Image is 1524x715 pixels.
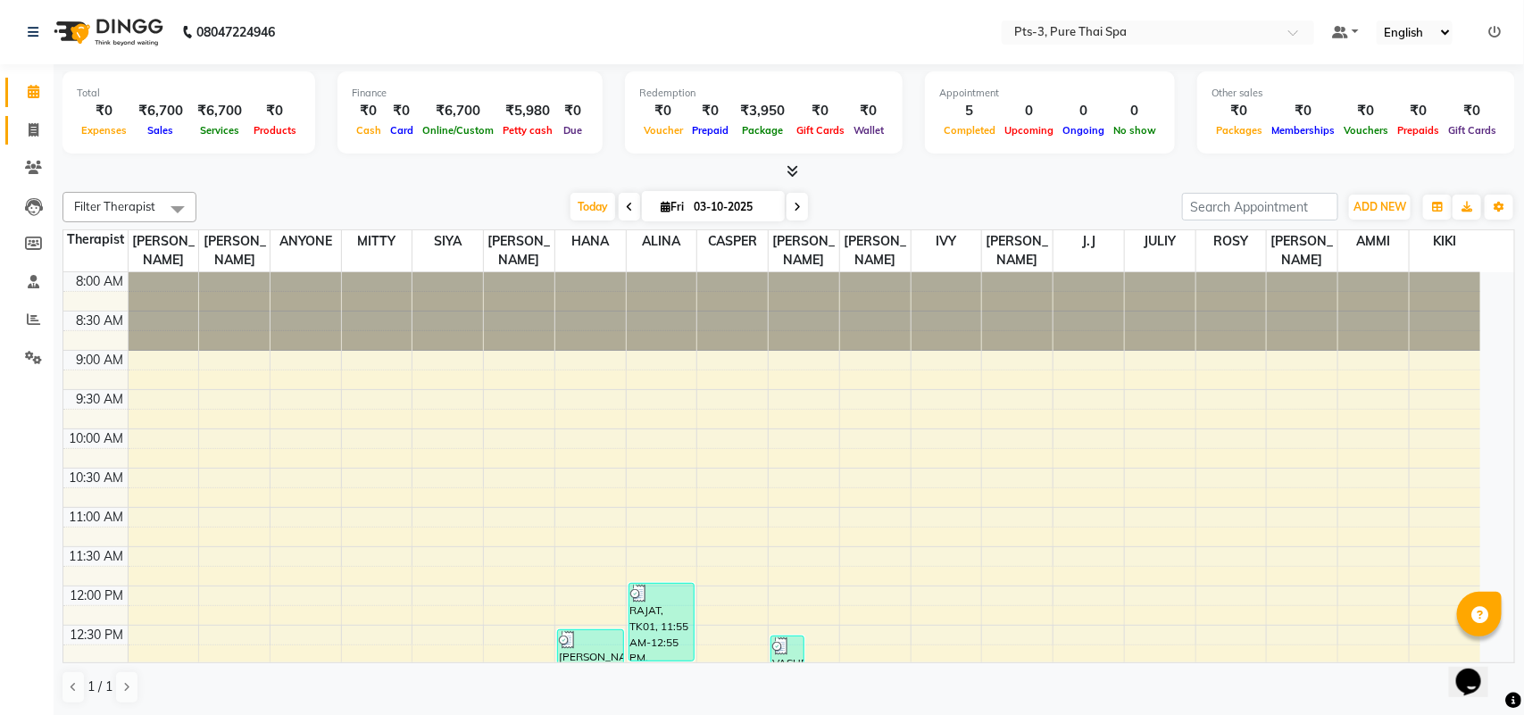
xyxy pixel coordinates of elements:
[1339,101,1393,121] div: ₹0
[849,101,888,121] div: ₹0
[386,124,418,137] span: Card
[73,351,128,370] div: 9:00 AM
[271,230,341,253] span: ANYONE
[1000,101,1058,121] div: 0
[555,230,626,253] span: HANA
[1353,200,1406,213] span: ADD NEW
[87,678,112,696] span: 1 / 1
[1182,193,1338,220] input: Search Appointment
[144,124,179,137] span: Sales
[352,101,386,121] div: ₹0
[73,312,128,330] div: 8:30 AM
[498,124,557,137] span: Petty cash
[67,586,128,605] div: 12:00 PM
[1267,124,1339,137] span: Memberships
[1000,124,1058,137] span: Upcoming
[1267,230,1337,271] span: [PERSON_NAME]
[352,86,588,101] div: Finance
[1053,230,1124,253] span: J.J
[249,101,301,121] div: ₹0
[73,390,128,409] div: 9:30 AM
[840,230,911,271] span: [PERSON_NAME]
[1449,644,1506,697] iframe: chat widget
[1410,230,1480,253] span: KIKI
[1058,124,1109,137] span: Ongoing
[129,230,199,271] span: [PERSON_NAME]
[190,101,249,121] div: ₹6,700
[74,199,155,213] span: Filter Therapist
[73,272,128,291] div: 8:00 AM
[1058,101,1109,121] div: 0
[639,86,888,101] div: Redemption
[939,101,1000,121] div: 5
[912,230,982,253] span: IVY
[1444,101,1501,121] div: ₹0
[131,101,190,121] div: ₹6,700
[63,230,128,249] div: Therapist
[656,200,688,213] span: Fri
[386,101,418,121] div: ₹0
[66,469,128,487] div: 10:30 AM
[67,626,128,644] div: 12:30 PM
[77,124,131,137] span: Expenses
[737,124,787,137] span: Package
[1339,124,1393,137] span: Vouchers
[688,194,778,220] input: 2025-10-03
[1212,86,1501,101] div: Other sales
[1109,101,1161,121] div: 0
[1444,124,1501,137] span: Gift Cards
[196,7,275,57] b: 08047224946
[249,124,301,137] span: Products
[46,7,168,57] img: logo
[1338,230,1409,253] span: AMMI
[418,101,498,121] div: ₹6,700
[629,584,695,661] div: RAJAT, TK01, 11:55 AM-12:55 PM, INTENSE MUSCLE THERAPY 60min.
[484,230,554,271] span: [PERSON_NAME]
[1196,230,1267,253] span: ROSY
[1349,195,1411,220] button: ADD NEW
[939,124,1000,137] span: Completed
[697,230,768,253] span: CASPER
[1393,124,1444,137] span: Prepaids
[498,101,557,121] div: ₹5,980
[196,124,244,137] span: Services
[687,124,733,137] span: Prepaid
[570,193,615,220] span: Today
[199,230,270,271] span: [PERSON_NAME]
[352,124,386,137] span: Cash
[412,230,483,253] span: SIYA
[627,230,697,253] span: ALINA
[66,508,128,527] div: 11:00 AM
[1125,230,1195,253] span: JULIY
[733,101,792,121] div: ₹3,950
[639,101,687,121] div: ₹0
[939,86,1161,101] div: Appointment
[418,124,498,137] span: Online/Custom
[849,124,888,137] span: Wallet
[792,124,849,137] span: Gift Cards
[77,101,131,121] div: ₹0
[687,101,733,121] div: ₹0
[1267,101,1339,121] div: ₹0
[77,86,301,101] div: Total
[639,124,687,137] span: Voucher
[1109,124,1161,137] span: No show
[1212,101,1267,121] div: ₹0
[66,429,128,448] div: 10:00 AM
[1393,101,1444,121] div: ₹0
[342,230,412,253] span: MITTY
[557,101,588,121] div: ₹0
[982,230,1053,271] span: [PERSON_NAME]
[559,124,587,137] span: Due
[66,547,128,566] div: 11:30 AM
[792,101,849,121] div: ₹0
[769,230,839,271] span: [PERSON_NAME]
[1212,124,1267,137] span: Packages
